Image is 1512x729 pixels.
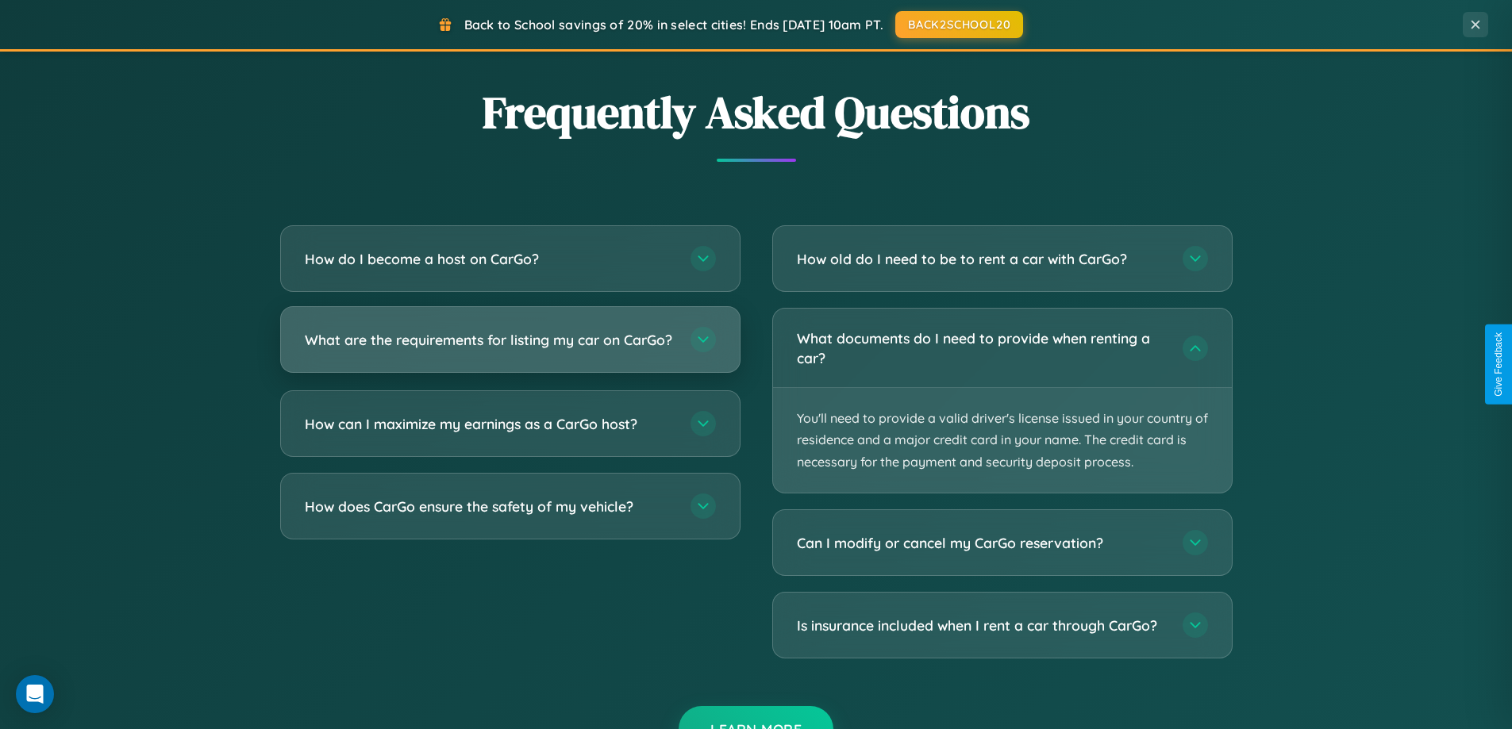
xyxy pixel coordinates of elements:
h3: How old do I need to be to rent a car with CarGo? [797,249,1167,269]
h3: Is insurance included when I rent a car through CarGo? [797,616,1167,635]
div: Open Intercom Messenger [16,675,54,713]
h3: How do I become a host on CarGo? [305,249,675,269]
p: You'll need to provide a valid driver's license issued in your country of residence and a major c... [773,388,1232,493]
h2: Frequently Asked Questions [280,82,1233,143]
h3: What are the requirements for listing my car on CarGo? [305,330,675,350]
span: Back to School savings of 20% in select cities! Ends [DATE] 10am PT. [464,17,883,33]
h3: How does CarGo ensure the safety of my vehicle? [305,497,675,516]
h3: What documents do I need to provide when renting a car? [797,328,1167,367]
h3: How can I maximize my earnings as a CarGo host? [305,414,675,434]
button: BACK2SCHOOL20 [895,11,1023,38]
h3: Can I modify or cancel my CarGo reservation? [797,533,1167,553]
div: Give Feedback [1493,332,1504,397]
